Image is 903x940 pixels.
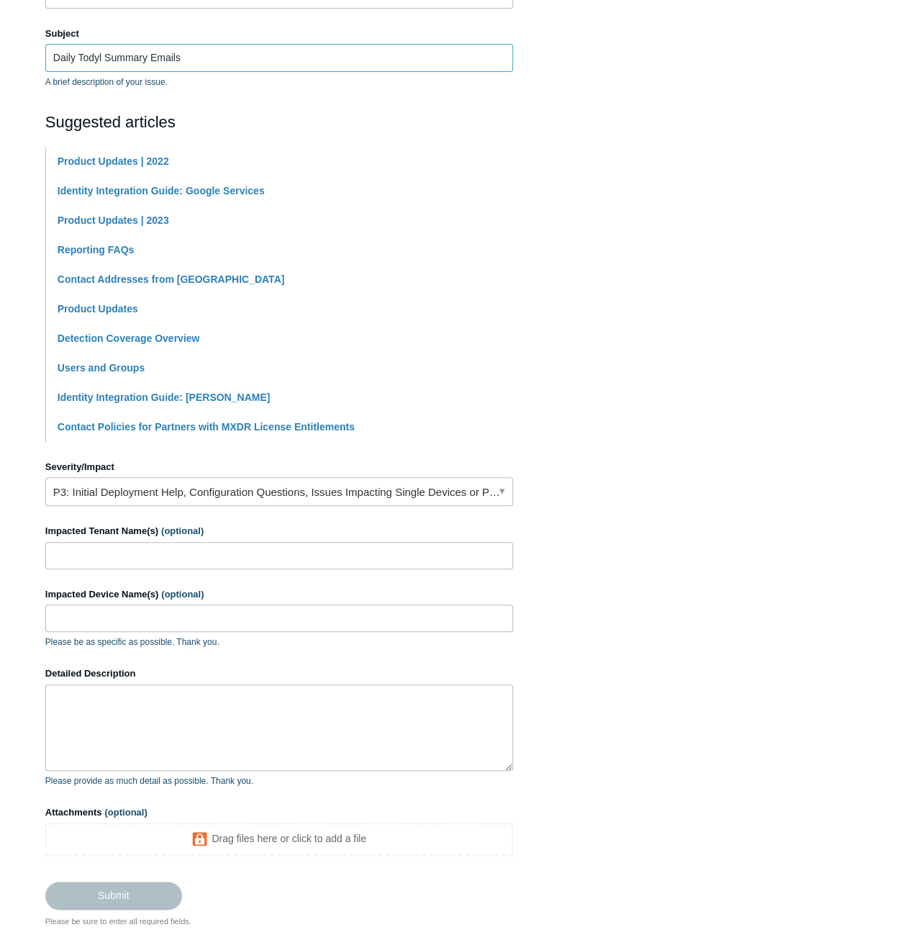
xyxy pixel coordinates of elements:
a: Contact Addresses from [GEOGRAPHIC_DATA] [58,274,285,285]
span: (optional) [105,807,148,818]
p: A brief description of your issue. [45,76,513,89]
label: Severity/Impact [45,460,513,474]
a: Product Updates [58,303,138,315]
a: Product Updates | 2023 [58,214,169,226]
label: Impacted Tenant Name(s) [45,524,513,538]
a: Identity Integration Guide: Google Services [58,185,265,196]
h2: Suggested articles [45,110,513,134]
p: Please be as specific as possible. Thank you. [45,636,513,648]
a: Identity Integration Guide: [PERSON_NAME] [58,392,271,403]
a: Contact Policies for Partners with MXDR License Entitlements [58,421,355,433]
a: Product Updates | 2022 [58,155,169,167]
a: Users and Groups [58,362,145,374]
span: (optional) [161,589,204,600]
input: Submit [45,882,182,909]
label: Attachments [45,805,513,820]
div: Please be sure to enter all required fields. [45,916,513,928]
label: Subject [45,27,513,41]
label: Detailed Description [45,666,513,681]
p: Please provide as much detail as possible. Thank you. [45,774,513,787]
span: (optional) [161,525,204,536]
label: Impacted Device Name(s) [45,587,513,602]
a: Reporting FAQs [58,244,135,256]
a: P3: Initial Deployment Help, Configuration Questions, Issues Impacting Single Devices or Past Out... [45,477,513,506]
a: Detection Coverage Overview [58,333,200,344]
